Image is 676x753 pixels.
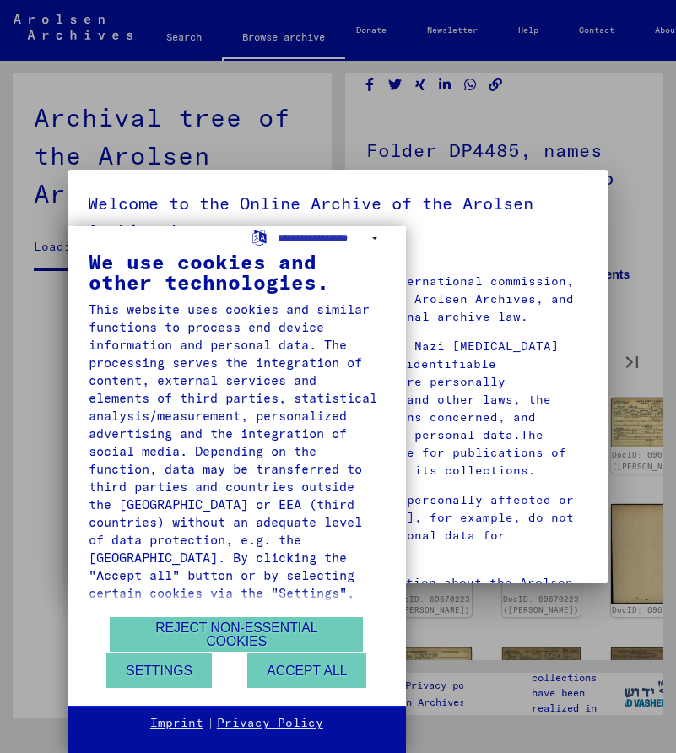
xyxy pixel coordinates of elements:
button: Reject non-essential cookies [110,617,363,652]
button: Settings [106,653,212,688]
a: Imprint [150,715,203,732]
div: We use cookies and other technologies. [89,252,385,292]
a: Privacy Policy [217,715,323,732]
button: Accept all [247,653,366,688]
div: This website uses cookies and similar functions to process end device information and personal da... [89,301,385,691]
